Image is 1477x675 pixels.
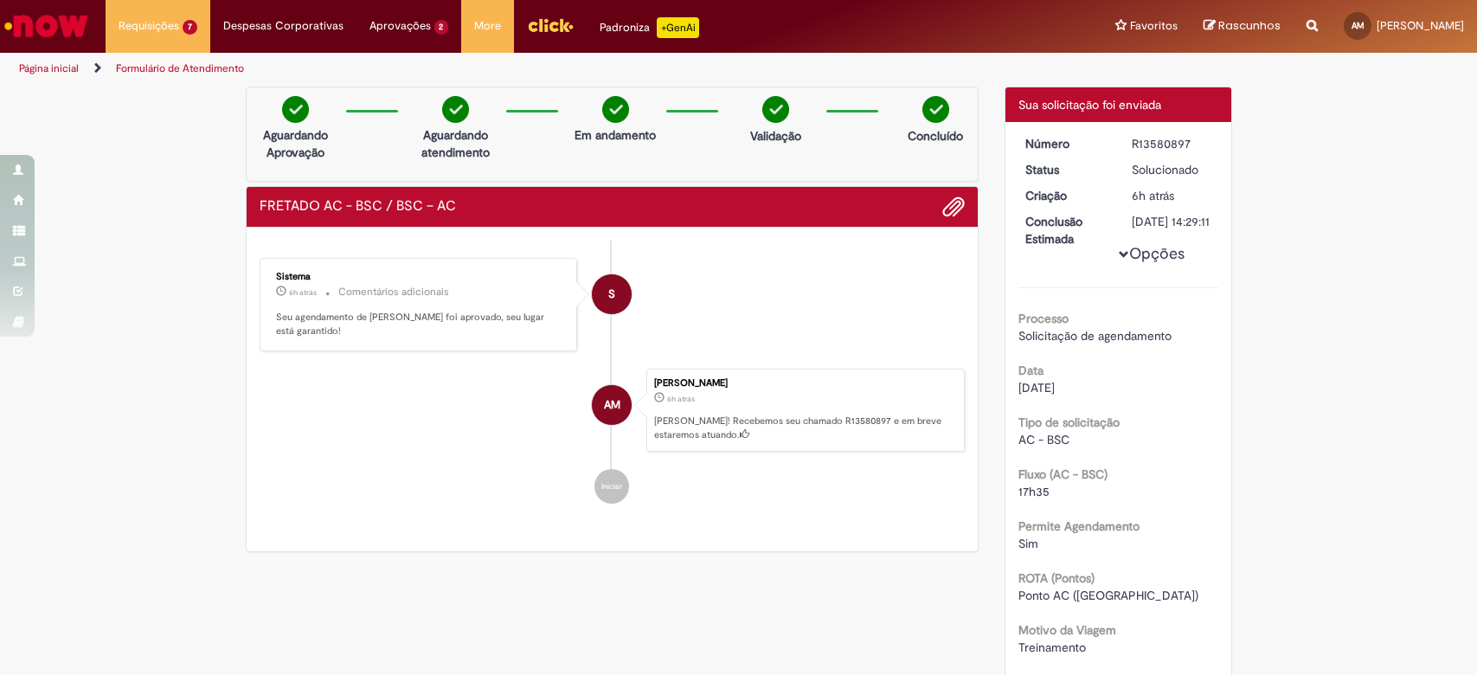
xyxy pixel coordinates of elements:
[282,96,309,123] img: check-circle-green.png
[1132,213,1212,230] div: [DATE] 14:29:11
[1012,135,1119,152] dt: Número
[654,415,955,441] p: [PERSON_NAME]! Recebemos seu chamado R13580897 e em breve estaremos atuando.
[1352,20,1365,31] span: AM
[1018,311,1069,326] b: Processo
[1018,97,1161,112] span: Sua solicitação foi enviada
[289,287,317,298] time: 30/09/2025 11:29:12
[19,61,79,75] a: Página inicial
[1018,328,1172,344] span: Solicitação de agendamento
[254,126,337,161] p: Aguardando Aprovação
[338,285,449,299] small: Comentários adicionais
[654,378,955,389] div: [PERSON_NAME]
[442,96,469,123] img: check-circle-green.png
[1130,17,1178,35] span: Favoritos
[762,96,789,123] img: check-circle-green.png
[1018,622,1116,638] b: Motivo da Viagem
[13,53,972,85] ul: Trilhas de página
[608,273,615,315] span: S
[119,17,179,35] span: Requisições
[600,17,699,38] div: Padroniza
[434,20,449,35] span: 2
[369,17,431,35] span: Aprovações
[667,394,695,404] span: 6h atrás
[260,369,966,452] li: Ana Laura Bastos Machado
[657,17,699,38] p: +GenAi
[922,96,949,123] img: check-circle-green.png
[592,385,632,425] div: Ana Laura Bastos Machado
[1204,18,1281,35] a: Rascunhos
[1018,484,1050,499] span: 17h35
[1012,187,1119,204] dt: Criação
[1018,415,1120,430] b: Tipo de solicitação
[602,96,629,123] img: check-circle-green.png
[1132,188,1174,203] span: 6h atrás
[942,196,965,218] button: Adicionar anexos
[750,127,801,145] p: Validação
[1018,380,1055,395] span: [DATE]
[1018,640,1086,655] span: Treinamento
[2,9,91,43] img: ServiceNow
[183,20,197,35] span: 7
[1012,161,1119,178] dt: Status
[414,126,498,161] p: Aguardando atendimento
[604,384,620,426] span: AM
[527,12,574,38] img: click_logo_yellow_360x200.png
[116,61,244,75] a: Formulário de Atendimento
[1018,536,1038,551] span: Sim
[1018,588,1198,603] span: Ponto AC ([GEOGRAPHIC_DATA])
[1018,570,1095,586] b: ROTA (Pontos)
[260,199,456,215] h2: FRETADO AC - BSC / BSC – AC Histórico de tíquete
[592,274,632,314] div: System
[1132,187,1212,204] div: 30/09/2025 11:29:08
[289,287,317,298] span: 6h atrás
[1377,18,1464,33] span: [PERSON_NAME]
[575,126,656,144] p: Em andamento
[1132,188,1174,203] time: 30/09/2025 11:29:08
[1132,135,1212,152] div: R13580897
[1018,363,1044,378] b: Data
[276,311,564,337] p: Seu agendamento de [PERSON_NAME] foi aprovado, seu lugar está garantido!
[223,17,344,35] span: Despesas Corporativas
[908,127,963,145] p: Concluído
[1018,466,1108,482] b: Fluxo (AC - BSC)
[1218,17,1281,34] span: Rascunhos
[1012,213,1119,247] dt: Conclusão Estimada
[474,17,501,35] span: More
[1018,518,1140,534] b: Permite Agendamento
[667,394,695,404] time: 30/09/2025 11:29:08
[260,241,966,521] ul: Histórico de tíquete
[1132,161,1212,178] div: Solucionado
[1018,432,1069,447] span: AC - BSC
[276,272,564,282] div: Sistema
